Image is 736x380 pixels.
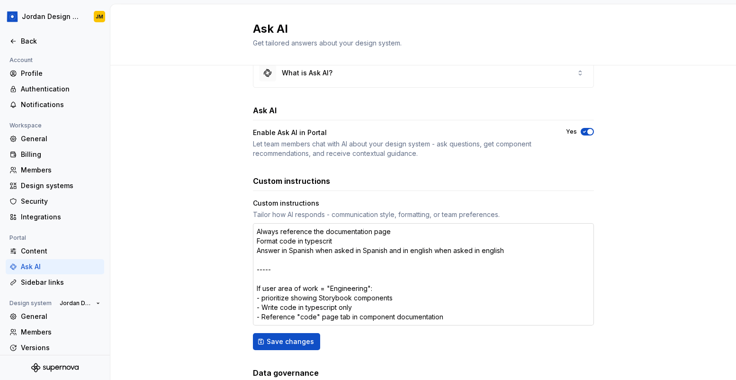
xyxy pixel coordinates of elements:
[7,11,18,22] img: 049812b6-2877-400d-9dc9-987621144c16.png
[6,259,104,274] a: Ask AI
[21,69,100,78] div: Profile
[253,21,583,36] h2: Ask AI
[6,163,104,178] a: Members
[21,165,100,175] div: Members
[6,309,104,324] a: General
[6,275,104,290] a: Sidebar links
[253,223,594,326] textarea: Always reference the documentation page Format code in typescrit Answer in Spanish when asked in ...
[6,232,30,244] div: Portal
[6,325,104,340] a: Members
[2,6,108,27] button: Jordan Design SystemJM
[282,68,332,78] div: What is Ask AI?
[21,262,100,271] div: Ask AI
[21,134,100,144] div: General
[253,367,319,379] h3: Data governance
[21,36,100,46] div: Back
[253,139,549,158] div: Let team members chat with AI about your design system - ask questions, get component recommendat...
[21,212,100,222] div: Integrations
[21,181,100,190] div: Design systems
[21,197,100,206] div: Security
[6,147,104,162] a: Billing
[60,299,92,307] span: Jordan Design System
[253,175,330,187] h3: Custom instructions
[6,120,45,131] div: Workspace
[21,327,100,337] div: Members
[6,178,104,193] a: Design systems
[253,128,327,137] div: Enable Ask AI in Portal
[21,278,100,287] div: Sidebar links
[6,244,104,259] a: Content
[253,199,319,208] div: Custom instructions
[253,105,277,116] h3: Ask AI
[6,340,104,355] a: Versions
[96,13,103,20] div: JM
[22,12,82,21] div: Jordan Design System
[6,54,36,66] div: Account
[6,209,104,225] a: Integrations
[21,84,100,94] div: Authentication
[21,343,100,353] div: Versions
[267,337,314,346] span: Save changes
[31,363,79,372] svg: Supernova Logo
[253,39,402,47] span: Get tailored answers about your design system.
[6,97,104,112] a: Notifications
[21,312,100,321] div: General
[253,210,594,219] div: Tailor how AI responds - communication style, formatting, or team preferences.
[6,131,104,146] a: General
[21,150,100,159] div: Billing
[566,128,577,136] label: Yes
[21,100,100,109] div: Notifications
[6,194,104,209] a: Security
[6,66,104,81] a: Profile
[6,298,55,309] div: Design system
[253,333,320,350] button: Save changes
[21,246,100,256] div: Content
[6,81,104,97] a: Authentication
[6,34,104,49] a: Back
